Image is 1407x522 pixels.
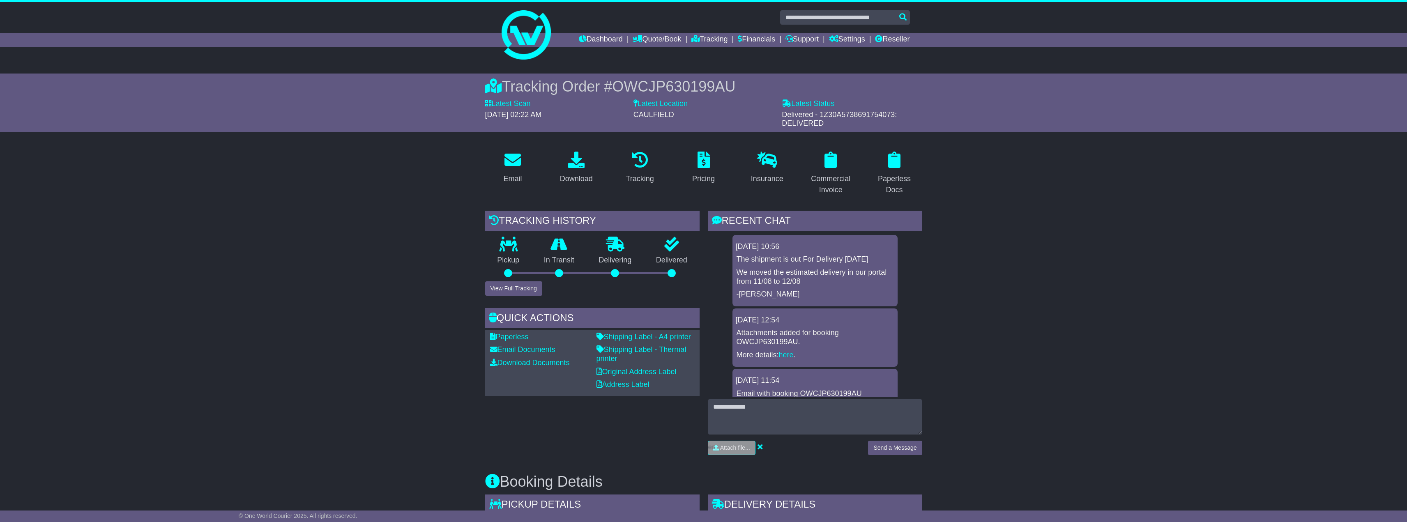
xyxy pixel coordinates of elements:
[829,33,865,47] a: Settings
[782,99,834,108] label: Latest Status
[485,110,542,119] span: [DATE] 02:22 AM
[596,345,686,363] a: Shipping Label - Thermal printer
[736,316,894,325] div: [DATE] 12:54
[746,149,789,187] a: Insurance
[803,149,859,198] a: Commercial Invoice
[490,345,555,354] a: Email Documents
[808,173,853,195] div: Commercial Invoice
[612,78,735,95] span: OWCJP630199AU
[485,308,700,330] div: Quick Actions
[532,256,587,265] p: In Transit
[596,368,677,376] a: Original Address Label
[875,33,910,47] a: Reseller
[736,376,894,385] div: [DATE] 11:54
[785,33,819,47] a: Support
[485,99,531,108] label: Latest Scan
[708,211,922,233] div: RECENT CHAT
[498,149,527,187] a: Email
[644,256,700,265] p: Delivered
[633,33,681,47] a: Quote/Book
[596,333,691,341] a: Shipping Label - A4 printer
[485,494,700,517] div: Pickup Details
[485,474,922,490] h3: Booking Details
[633,110,674,119] span: CAULFIELD
[867,149,922,198] a: Paperless Docs
[736,242,894,251] div: [DATE] 10:56
[738,33,775,47] a: Financials
[737,290,893,299] p: -[PERSON_NAME]
[620,149,659,187] a: Tracking
[239,513,357,519] span: © One World Courier 2025. All rights reserved.
[737,389,893,416] p: Email with booking OWCJP630199AU documents was sent to [EMAIL_ADDRESS][DOMAIN_NAME].
[490,333,529,341] a: Paperless
[485,281,542,296] button: View Full Tracking
[687,149,720,187] a: Pricing
[708,494,922,517] div: Delivery Details
[633,99,688,108] label: Latest Location
[782,110,897,128] span: Delivered - 1Z30A5738691754073: DELIVERED
[626,173,654,184] div: Tracking
[872,173,917,195] div: Paperless Docs
[737,255,893,264] p: The shipment is out For Delivery [DATE]
[587,256,644,265] p: Delivering
[485,211,700,233] div: Tracking history
[485,78,922,95] div: Tracking Order #
[485,256,532,265] p: Pickup
[692,173,715,184] div: Pricing
[490,359,570,367] a: Download Documents
[737,329,893,346] p: Attachments added for booking OWCJP630199AU.
[779,351,794,359] a: here
[737,351,893,360] p: More details: .
[596,380,649,389] a: Address Label
[737,268,893,286] p: We moved the estimated delivery in our portal from 11/08 to 12/08
[868,441,922,455] button: Send a Message
[560,173,593,184] div: Download
[579,33,623,47] a: Dashboard
[503,173,522,184] div: Email
[751,173,783,184] div: Insurance
[555,149,598,187] a: Download
[691,33,728,47] a: Tracking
